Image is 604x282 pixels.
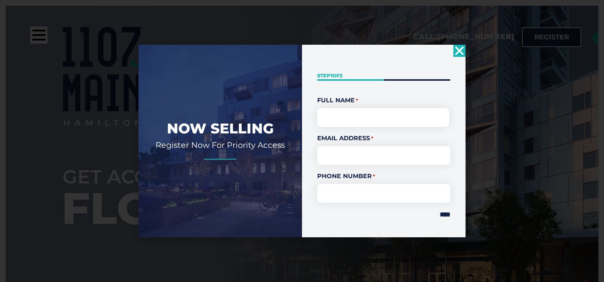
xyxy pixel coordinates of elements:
[330,72,332,78] span: 1
[150,119,291,138] h2: Now Selling
[317,72,450,79] p: Step of
[340,72,343,78] span: 2
[453,45,466,57] a: Close
[317,172,450,181] label: Phone Number
[150,140,291,150] h2: Register Now For Priority Access
[317,96,450,105] legend: Full Name
[317,134,450,143] label: Email Address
